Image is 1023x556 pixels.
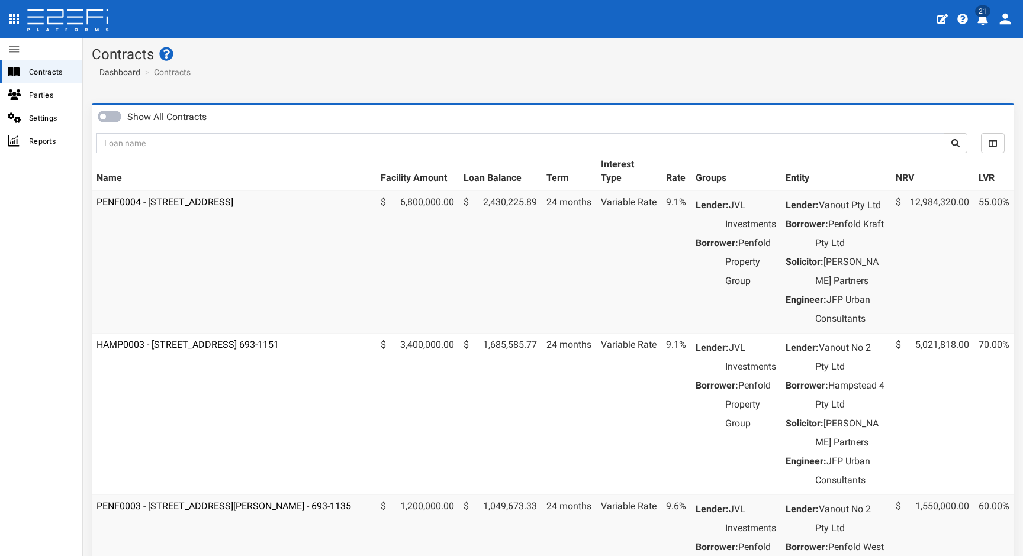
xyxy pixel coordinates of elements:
td: 9.1% [661,333,691,494]
dt: Lender: [786,196,819,215]
th: Groups [691,153,781,190]
td: 6,800,000.00 [376,190,459,334]
a: HAMP0003 - [STREET_ADDRESS] 693-1151 [96,339,279,350]
dd: Vanout No 2 Pty Ltd [815,500,886,538]
dd: JFP Urban Consultants [815,290,886,328]
dd: Hampstead 4 Pty Ltd [815,376,886,414]
dd: JVL Investments [725,500,776,538]
dt: Borrower: [786,376,828,395]
a: PENF0003 - [STREET_ADDRESS][PERSON_NAME] - 693-1135 [96,500,351,512]
th: LVR [974,153,1014,190]
span: Contracts [29,65,73,79]
th: Entity [781,153,891,190]
th: Loan Balance [459,153,542,190]
a: PENF0004 - [STREET_ADDRESS] [96,196,233,208]
dt: Borrower: [696,234,738,253]
span: Dashboard [95,67,140,77]
dt: Solicitor: [786,414,823,433]
input: Loan name [96,133,944,153]
td: 1,685,585.77 [459,333,542,494]
td: 3,400,000.00 [376,333,459,494]
td: Variable Rate [596,190,661,334]
dd: Penfold Property Group [725,234,776,290]
label: Show All Contracts [127,111,207,124]
dt: Engineer: [786,290,826,309]
td: 2,430,225.89 [459,190,542,334]
dd: [PERSON_NAME] Partners [815,414,886,452]
td: 55.00% [974,190,1014,334]
dd: Penfold Kraft Pty Ltd [815,215,886,253]
td: 5,021,818.00 [891,333,974,494]
dd: [PERSON_NAME] Partners [815,253,886,290]
dt: Lender: [786,500,819,519]
a: Dashboard [95,66,140,78]
td: 70.00% [974,333,1014,494]
dd: JFP Urban Consultants [815,452,886,490]
th: Facility Amount [376,153,459,190]
td: 24 months [542,190,596,334]
dt: Solicitor: [786,253,823,271]
li: Contracts [142,66,191,78]
th: Interest Type [596,153,661,190]
th: Name [92,153,376,190]
dt: Lender: [696,500,729,519]
h1: Contracts [92,47,1014,62]
td: 12,984,320.00 [891,190,974,334]
span: Parties [29,88,73,102]
span: Settings [29,111,73,125]
dt: Borrower: [786,215,828,234]
dt: Engineer: [786,452,826,471]
dt: Lender: [786,338,819,357]
td: 9.1% [661,190,691,334]
dd: Vanout Pty Ltd [815,196,886,215]
span: Reports [29,134,73,148]
dt: Lender: [696,338,729,357]
th: Rate [661,153,691,190]
dd: Vanout No 2 Pty Ltd [815,338,886,376]
dt: Borrower: [696,376,738,395]
td: 24 months [542,333,596,494]
dd: Penfold Property Group [725,376,776,433]
dd: JVL Investments [725,338,776,376]
dt: Lender: [696,196,729,215]
th: Term [542,153,596,190]
td: Variable Rate [596,333,661,494]
dd: JVL Investments [725,196,776,234]
th: NRV [891,153,974,190]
